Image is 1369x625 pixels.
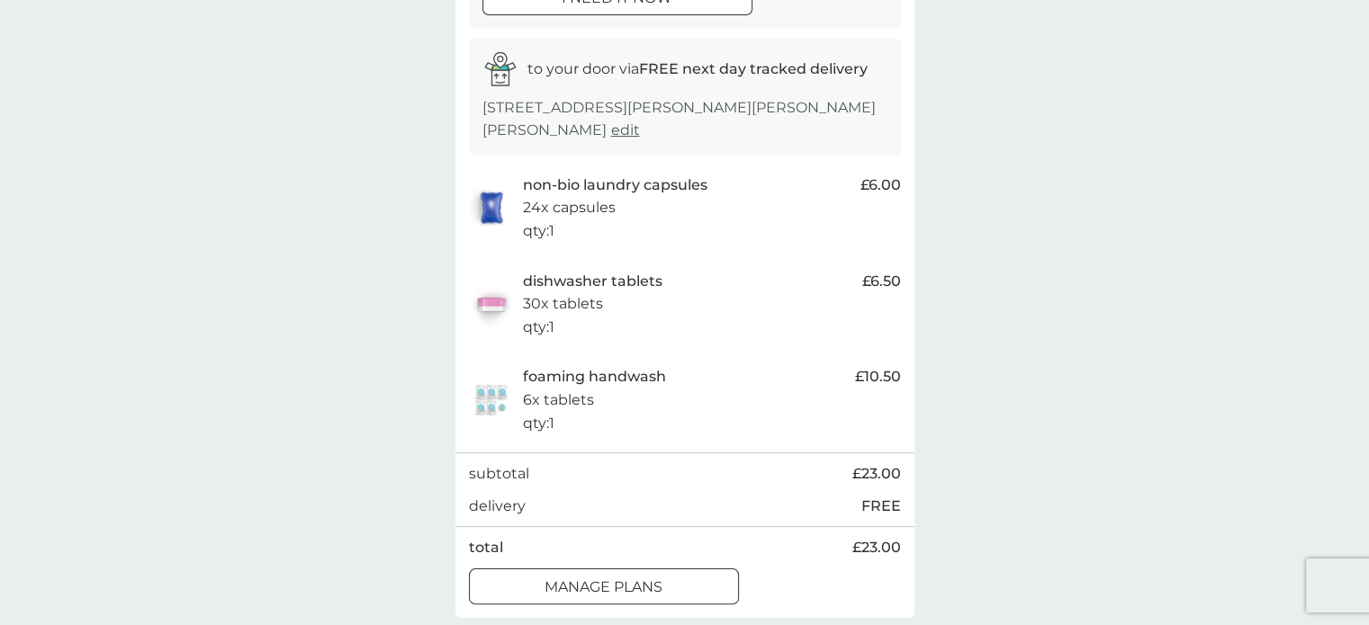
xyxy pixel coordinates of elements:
[523,292,603,316] p: 30x tablets
[527,60,868,77] span: to your door via
[523,196,616,219] p: 24x capsules
[860,174,901,197] span: £6.00
[469,536,503,559] p: total
[852,536,901,559] span: £23.00
[523,316,554,339] p: qty : 1
[611,121,640,138] a: edit
[523,412,554,435] p: qty : 1
[523,270,662,293] p: dishwasher tablets
[523,174,707,197] p: non-bio laundry capsules
[545,576,662,599] p: manage plans
[852,462,901,486] span: £23.00
[482,96,887,142] p: [STREET_ADDRESS][PERSON_NAME][PERSON_NAME][PERSON_NAME]
[523,365,666,388] p: foaming handwash
[639,60,868,77] strong: FREE next day tracked delivery
[862,270,901,293] span: £6.50
[523,388,594,412] p: 6x tablets
[469,568,739,604] button: manage plans
[855,365,901,388] span: £10.50
[469,462,529,486] p: subtotal
[523,219,554,243] p: qty : 1
[469,495,526,518] p: delivery
[861,495,901,518] p: FREE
